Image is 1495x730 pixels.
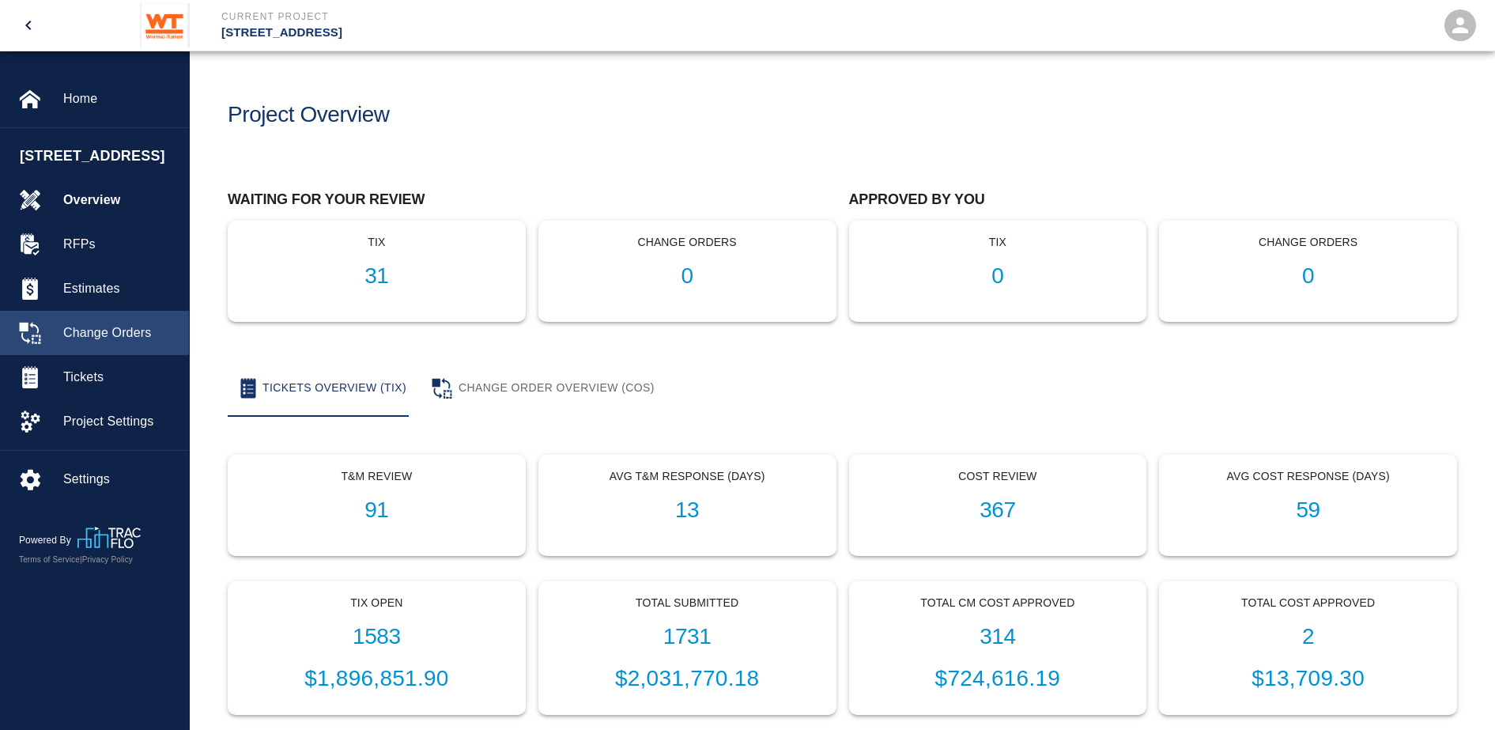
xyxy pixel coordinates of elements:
a: Privacy Policy [82,555,133,564]
p: tix [863,234,1134,251]
h1: 0 [552,263,823,289]
h1: 1583 [241,624,512,650]
p: Change Orders [1172,234,1444,251]
h2: Waiting for your review [228,191,836,209]
span: | [80,555,82,564]
h1: 367 [863,497,1134,524]
h1: 2 [1172,624,1444,650]
h2: Approved by you [849,191,1458,209]
p: Total CM Cost Approved [863,595,1134,611]
span: Overview [63,191,176,210]
p: tix [241,234,512,251]
h1: 59 [1172,497,1444,524]
p: T&M Review [241,468,512,485]
p: Change Orders [552,234,823,251]
p: Total Cost Approved [1172,595,1444,611]
h1: 13 [552,497,823,524]
iframe: Chat Widget [1416,654,1495,730]
p: Avg Cost Response (Days) [1172,468,1444,485]
button: Change Order Overview (COS) [419,360,667,417]
button: Tickets Overview (TIX) [228,360,419,417]
span: Tickets [63,368,176,387]
span: Project Settings [63,412,176,431]
a: Terms of Service [19,555,80,564]
img: Whiting-Turner [140,3,190,47]
h1: 91 [241,497,512,524]
p: Powered By [19,533,77,547]
p: Total Submitted [552,595,823,611]
p: Avg T&M Response (Days) [552,468,823,485]
h1: 0 [863,263,1134,289]
p: Cost Review [863,468,1134,485]
h1: Project Overview [228,102,390,128]
img: TracFlo [77,527,141,548]
h1: 0 [1172,263,1444,289]
h1: 314 [863,624,1134,650]
p: [STREET_ADDRESS] [221,24,833,42]
p: Current Project [221,9,833,24]
p: $724,616.19 [863,662,1134,695]
button: open drawer [9,6,47,44]
span: Change Orders [63,323,176,342]
p: $13,709.30 [1172,662,1444,695]
span: RFPs [63,235,176,254]
h1: 1731 [552,624,823,650]
p: Tix Open [241,595,512,611]
p: $1,896,851.90 [241,662,512,695]
span: Settings [63,470,176,489]
span: Estimates [63,279,176,298]
span: Home [63,89,176,108]
span: [STREET_ADDRESS] [20,146,181,167]
h1: 31 [241,263,512,289]
p: $2,031,770.18 [552,662,823,695]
